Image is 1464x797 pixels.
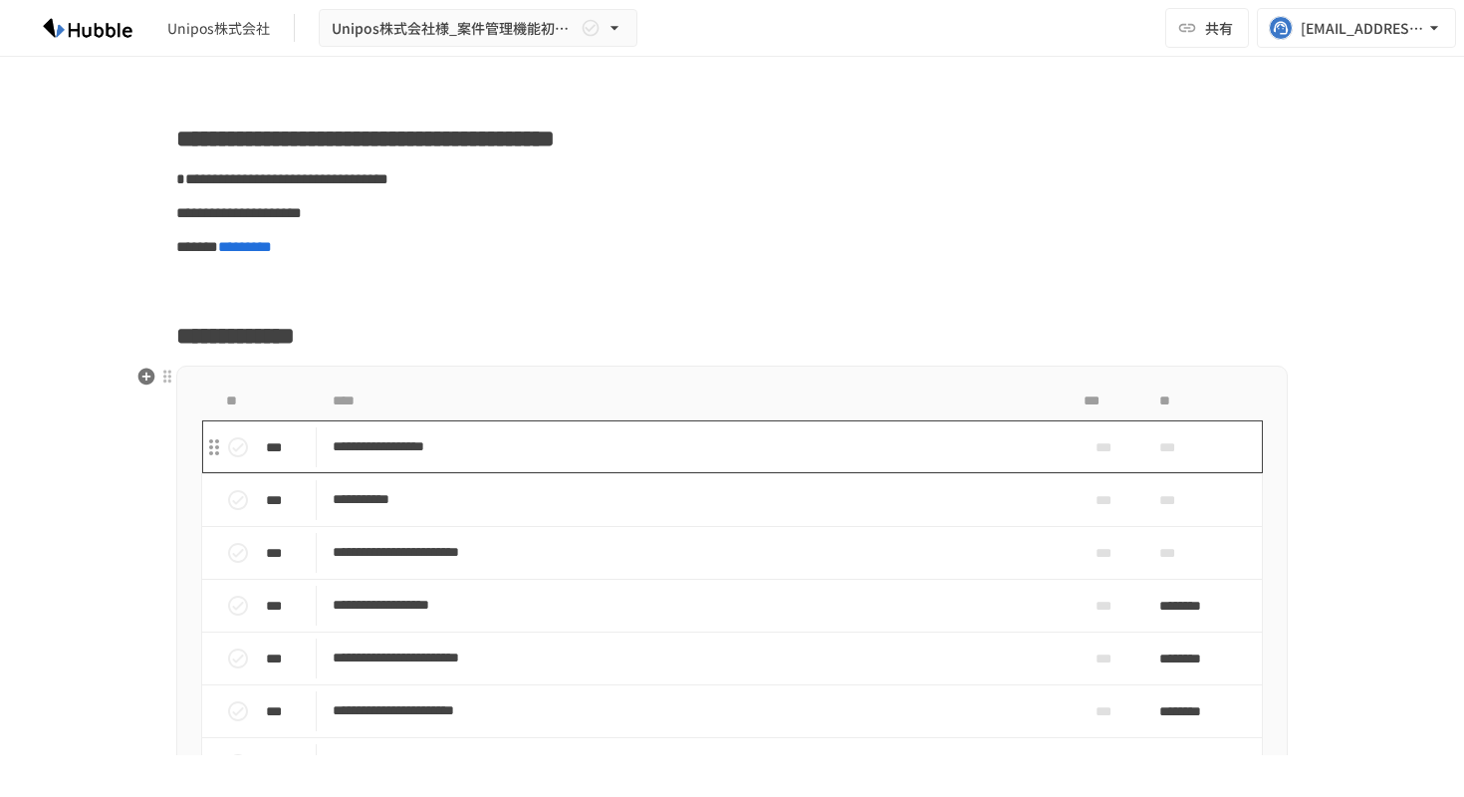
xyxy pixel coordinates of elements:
button: 共有 [1165,8,1249,48]
span: 共有 [1205,17,1233,39]
button: Unipos株式会社様_案件管理機能初期タスク [319,9,637,48]
span: Unipos株式会社様_案件管理機能初期タスク [332,16,577,41]
img: HzDRNkGCf7KYO4GfwKnzITak6oVsp5RHeZBEM1dQFiQ [24,12,151,44]
div: Unipos株式会社 [167,18,270,39]
button: [EMAIL_ADDRESS][DOMAIN_NAME] [1257,8,1456,48]
div: [EMAIL_ADDRESS][DOMAIN_NAME] [1301,16,1424,41]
